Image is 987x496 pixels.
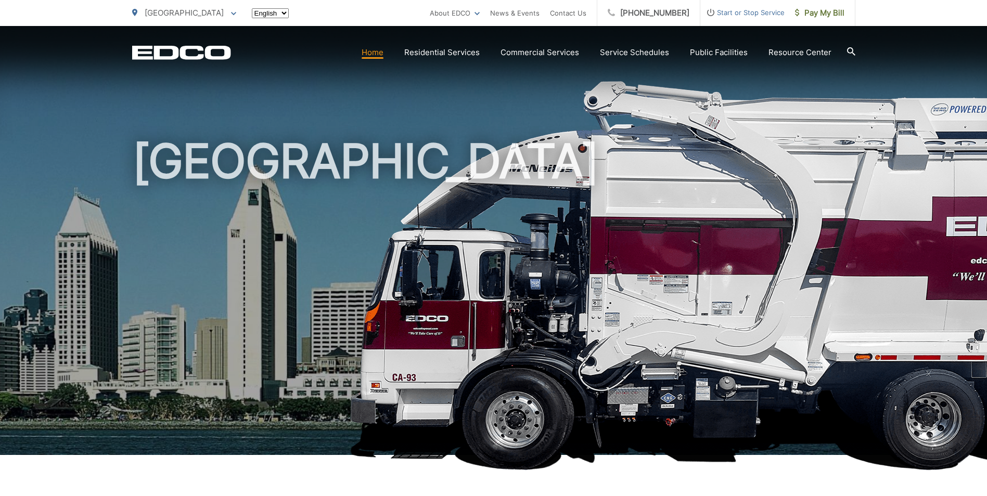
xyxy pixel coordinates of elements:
[600,46,669,59] a: Service Schedules
[132,45,231,60] a: EDCD logo. Return to the homepage.
[362,46,383,59] a: Home
[690,46,748,59] a: Public Facilities
[490,7,540,19] a: News & Events
[132,135,855,464] h1: [GEOGRAPHIC_DATA]
[145,8,224,18] span: [GEOGRAPHIC_DATA]
[795,7,844,19] span: Pay My Bill
[550,7,586,19] a: Contact Us
[501,46,579,59] a: Commercial Services
[404,46,480,59] a: Residential Services
[768,46,831,59] a: Resource Center
[430,7,480,19] a: About EDCO
[252,8,289,18] select: Select a language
